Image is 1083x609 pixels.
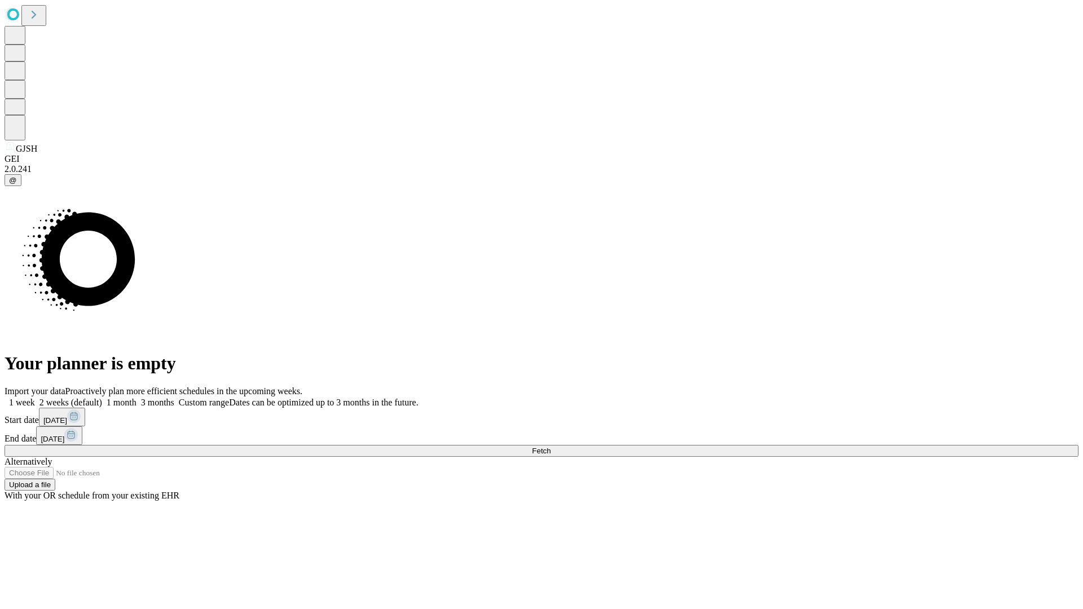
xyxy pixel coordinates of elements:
span: With your OR schedule from your existing EHR [5,491,179,500]
button: @ [5,174,21,186]
span: Fetch [532,447,551,455]
span: [DATE] [41,435,64,443]
button: [DATE] [39,408,85,426]
button: [DATE] [36,426,82,445]
span: Proactively plan more efficient schedules in the upcoming weeks. [65,386,302,396]
button: Fetch [5,445,1078,457]
span: Alternatively [5,457,52,466]
span: 2 weeks (default) [39,398,102,407]
span: [DATE] [43,416,67,425]
span: 3 months [141,398,174,407]
span: Import your data [5,386,65,396]
div: End date [5,426,1078,445]
button: Upload a file [5,479,55,491]
span: Dates can be optimized up to 3 months in the future. [229,398,418,407]
span: 1 week [9,398,35,407]
div: 2.0.241 [5,164,1078,174]
span: GJSH [16,144,37,153]
span: 1 month [107,398,137,407]
div: GEI [5,154,1078,164]
span: @ [9,176,17,184]
div: Start date [5,408,1078,426]
span: Custom range [179,398,229,407]
h1: Your planner is empty [5,353,1078,374]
